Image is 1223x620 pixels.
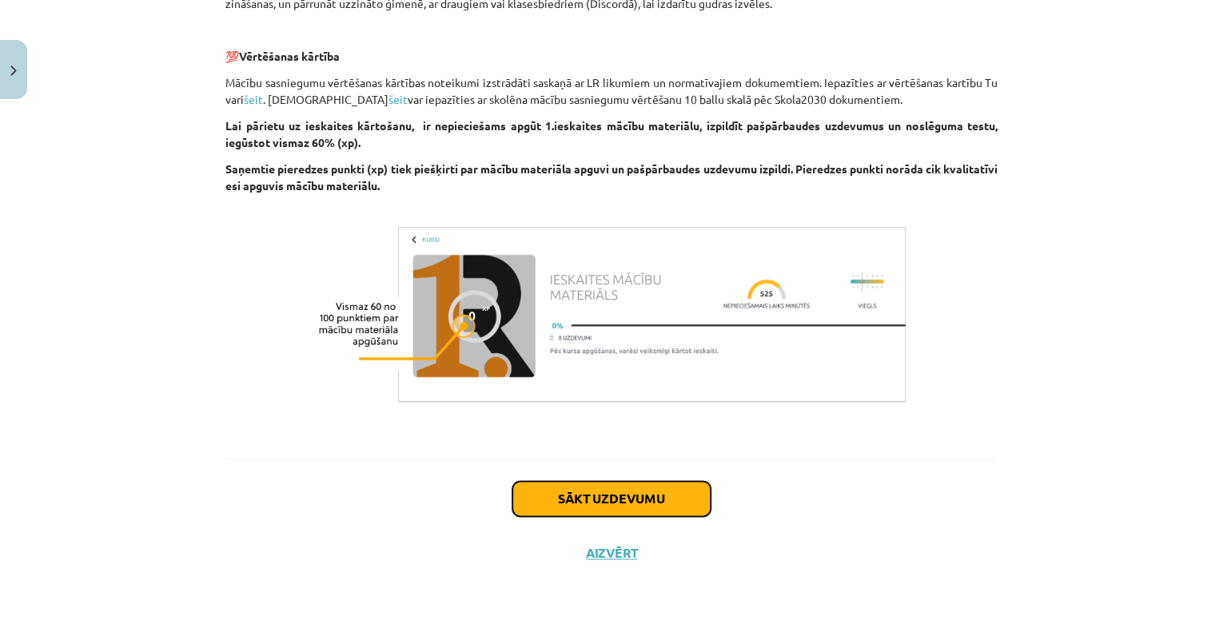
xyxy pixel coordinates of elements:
p: Mācību sasniegumu vērtēšanas kārtības noteikumi izstrādāti saskaņā ar LR likumiem un normatīvajie... [225,74,998,108]
strong: Lai pārietu uz ieskaites kārtošanu, ir nepieciešams apgūt 1.ieskaites mācību materiālu, izpildīt ... [225,118,998,149]
p: 💯 [225,48,998,65]
a: šeit [244,92,263,106]
button: Aizvērt [581,545,642,561]
a: šeit [388,92,408,106]
strong: Vērtēšanas kārtība [239,49,340,63]
img: icon-close-lesson-0947bae3869378f0d4975bcd49f059093ad1ed9edebbc8119c70593378902aed.svg [10,66,17,76]
strong: Saņemtie pieredzes punkti (xp) tiek piešķirti par mācību materiāla apguvi un pašpārbaudes uzdevum... [225,161,998,193]
button: Sākt uzdevumu [512,481,711,516]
